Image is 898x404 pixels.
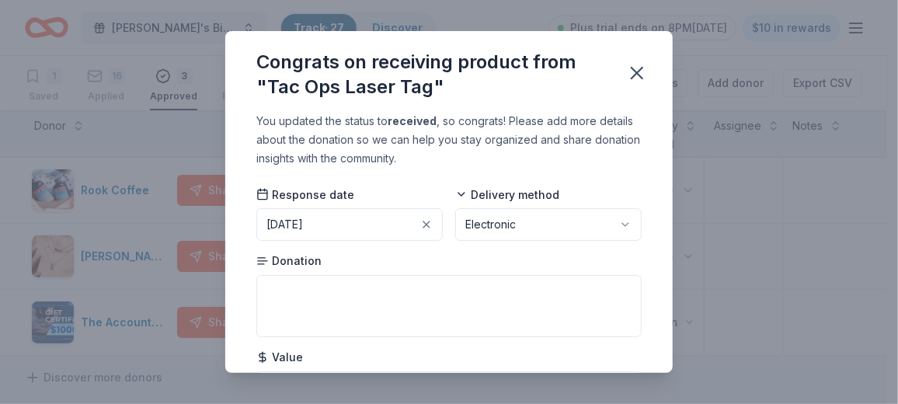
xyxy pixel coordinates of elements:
[256,187,354,203] span: Response date
[455,187,559,203] span: Delivery method
[266,215,303,234] div: [DATE]
[256,350,303,365] span: Value
[388,114,437,127] b: received
[256,208,443,241] button: [DATE]
[256,50,607,99] div: Congrats on receiving product from "Tac Ops Laser Tag"
[256,112,642,168] div: You updated the status to , so congrats! Please add more details about the donation so we can hel...
[256,253,322,269] span: Donation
